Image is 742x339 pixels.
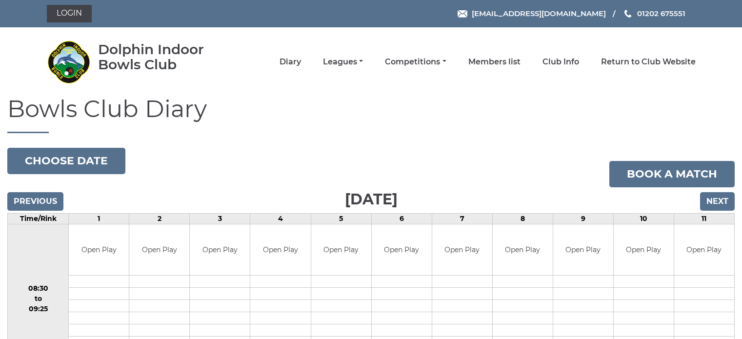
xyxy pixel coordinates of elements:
[47,5,92,22] a: Login
[8,213,69,224] td: Time/Rink
[372,224,432,276] td: Open Play
[311,224,371,276] td: Open Play
[432,213,492,224] td: 7
[280,57,301,67] a: Diary
[553,224,613,276] td: Open Play
[609,161,735,187] a: Book a match
[493,224,553,276] td: Open Play
[129,213,190,224] td: 2
[674,213,734,224] td: 11
[542,57,579,67] a: Club Info
[637,9,685,18] span: 01202 675551
[69,224,129,276] td: Open Play
[553,213,613,224] td: 9
[7,96,735,133] h1: Bowls Club Diary
[623,8,685,19] a: Phone us 01202 675551
[250,224,310,276] td: Open Play
[69,213,129,224] td: 1
[458,10,467,18] img: Email
[47,40,91,84] img: Dolphin Indoor Bowls Club
[190,213,250,224] td: 3
[385,57,446,67] a: Competitions
[129,224,189,276] td: Open Play
[7,192,63,211] input: Previous
[7,148,125,174] button: Choose date
[472,9,606,18] span: [EMAIL_ADDRESS][DOMAIN_NAME]
[250,213,311,224] td: 4
[674,224,734,276] td: Open Play
[468,57,521,67] a: Members list
[98,42,232,72] div: Dolphin Indoor Bowls Club
[311,213,371,224] td: 5
[613,213,674,224] td: 10
[492,213,553,224] td: 8
[624,10,631,18] img: Phone us
[190,224,250,276] td: Open Play
[614,224,674,276] td: Open Play
[458,8,606,19] a: Email [EMAIL_ADDRESS][DOMAIN_NAME]
[432,224,492,276] td: Open Play
[601,57,696,67] a: Return to Club Website
[371,213,432,224] td: 6
[700,192,735,211] input: Next
[323,57,363,67] a: Leagues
